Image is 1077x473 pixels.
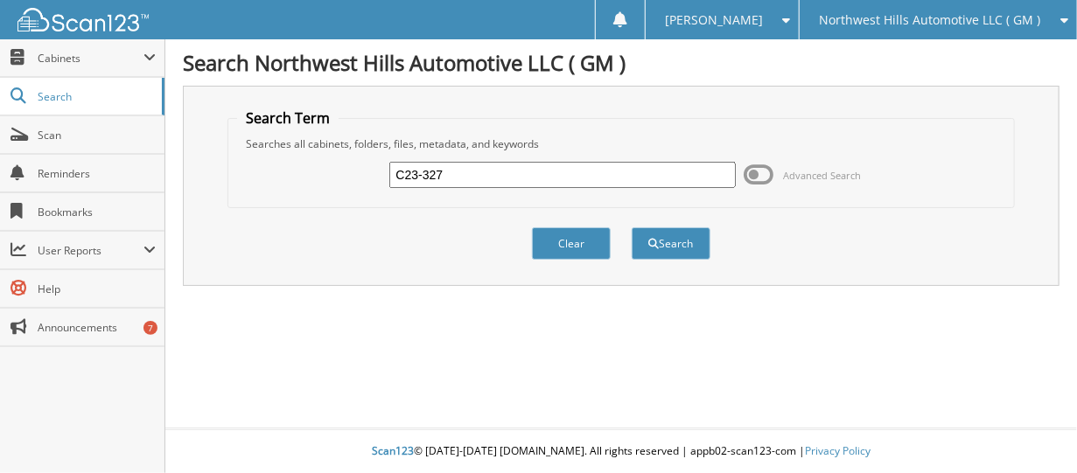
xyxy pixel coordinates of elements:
span: Announcements [38,320,156,335]
legend: Search Term [237,108,339,128]
span: Cabinets [38,51,143,66]
span: Search [38,89,153,104]
a: Privacy Policy [805,443,871,458]
span: Scan [38,128,156,143]
span: [PERSON_NAME] [665,15,763,25]
span: User Reports [38,243,143,258]
h1: Search Northwest Hills Automotive LLC ( GM ) [183,48,1060,77]
span: Scan123 [372,443,414,458]
img: scan123-logo-white.svg [17,8,149,31]
span: Help [38,282,156,296]
button: Clear [532,227,611,260]
span: Northwest Hills Automotive LLC ( GM ) [820,15,1041,25]
span: Bookmarks [38,205,156,219]
div: 7 [143,321,157,335]
div: Searches all cabinets, folders, files, metadata, and keywords [237,136,1005,151]
span: Reminders [38,166,156,181]
div: © [DATE]-[DATE] [DOMAIN_NAME]. All rights reserved | appb02-scan123-com | [165,430,1077,473]
span: Advanced Search [784,169,862,182]
button: Search [632,227,710,260]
